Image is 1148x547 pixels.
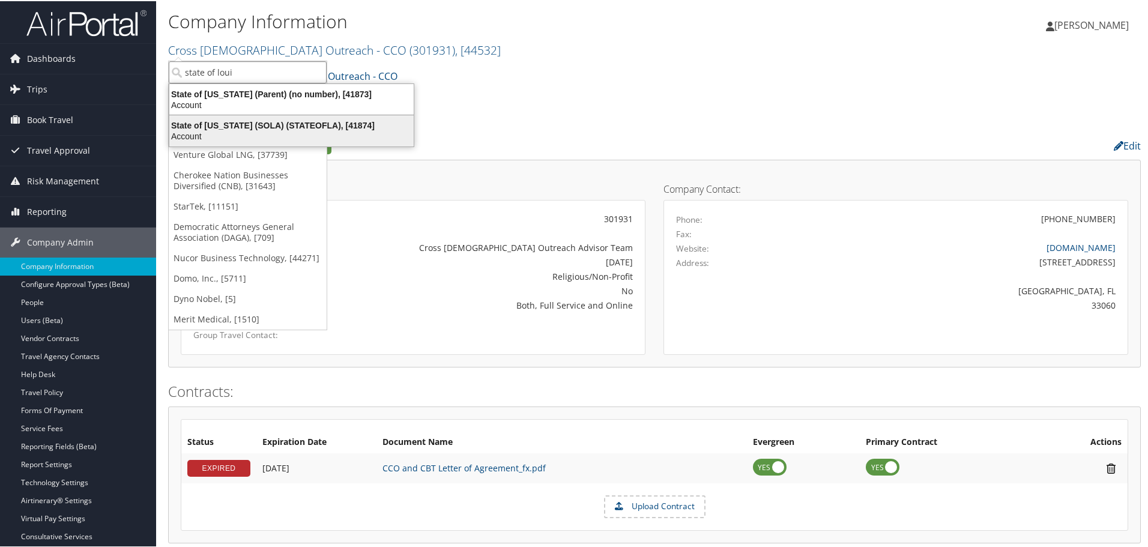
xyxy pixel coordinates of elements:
div: 301931 [346,211,633,224]
h2: Company Profile: [168,134,811,154]
label: Website: [676,241,709,253]
span: , [ 44532 ] [455,41,501,57]
span: Dashboards [27,43,76,73]
th: Expiration Date [256,431,376,452]
div: EXPIRED [187,459,250,476]
span: Travel Approval [27,134,90,165]
label: Group Travel Contact: [193,328,328,340]
span: Reporting [27,196,67,226]
a: Nucor Business Technology, [44271] [169,247,327,267]
input: Search Accounts [169,60,327,82]
div: State of [US_STATE] (SOLA) (STATEOFLA), [41874] [162,119,421,130]
label: Fax: [676,227,692,239]
div: Both, Full Service and Online [346,298,633,310]
h2: Contracts: [168,380,1141,400]
label: Upload Contract [605,495,704,516]
a: Venture Global LNG, [37739] [169,144,327,164]
a: Democratic Attorneys General Association (DAGA), [709] [169,216,327,247]
span: [DATE] [262,461,289,473]
h4: Account Details: [181,183,645,193]
th: Evergreen [747,431,860,452]
div: State of [US_STATE] (Parent) (no number), [41873] [162,88,421,98]
div: Religious/Non-Profit [346,269,633,282]
a: Edit [1114,138,1141,151]
i: Remove Contract [1101,461,1122,474]
th: Status [181,431,256,452]
a: Merit Medical, [1510] [169,308,327,328]
div: No [346,283,633,296]
a: CCO and CBT Letter of Agreement_fx.pdf [382,461,546,473]
th: Actions [1036,431,1128,452]
div: [GEOGRAPHIC_DATA], FL [791,283,1116,296]
span: Company Admin [27,226,94,256]
a: Dyno Nobel, [5] [169,288,327,308]
span: ( 301931 ) [409,41,455,57]
th: Document Name [376,431,747,452]
div: Cross [DEMOGRAPHIC_DATA] Outreach Advisor Team [346,240,633,253]
div: [DATE] [346,255,633,267]
a: Cherokee Nation Businesses Diversified (CNB), [31643] [169,164,327,195]
label: Phone: [676,213,702,225]
a: [DOMAIN_NAME] [1047,241,1116,252]
span: [PERSON_NAME] [1054,17,1129,31]
a: Domo, Inc., [5711] [169,267,327,288]
div: [PHONE_NUMBER] [1041,211,1116,224]
h4: Company Contact: [663,183,1128,193]
span: Trips [27,73,47,103]
h1: Company Information [168,8,817,33]
span: Book Travel [27,104,73,134]
a: StarTek, [11151] [169,195,327,216]
div: 33060 [791,298,1116,310]
div: Account [162,98,421,109]
a: Cross [DEMOGRAPHIC_DATA] Outreach - CCO [168,41,501,57]
div: Add/Edit Date [262,462,370,473]
th: Primary Contract [860,431,1036,452]
div: [STREET_ADDRESS] [791,255,1116,267]
span: Risk Management [27,165,99,195]
a: [PERSON_NAME] [1046,6,1141,42]
img: airportal-logo.png [26,8,147,36]
label: Address: [676,256,709,268]
div: Account [162,130,421,141]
